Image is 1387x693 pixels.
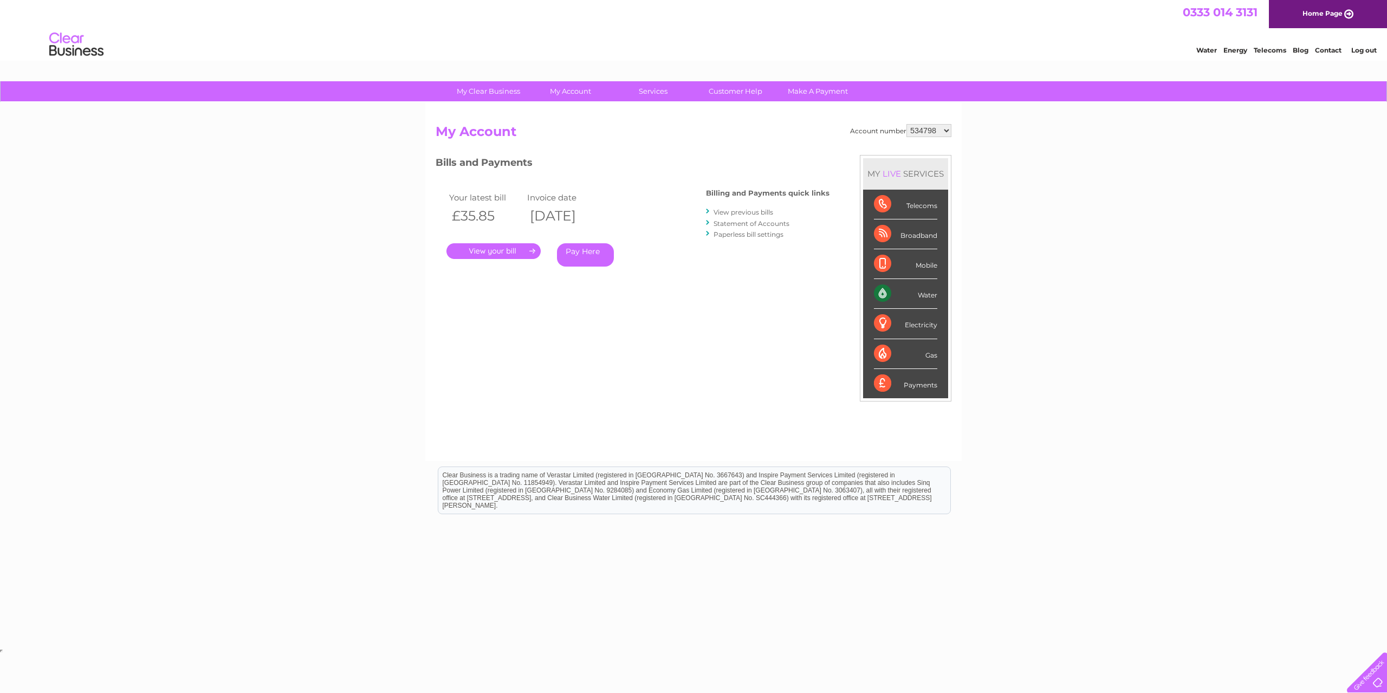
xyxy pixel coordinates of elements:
a: Water [1196,46,1217,54]
div: Mobile [874,249,937,279]
div: LIVE [880,169,903,179]
a: . [446,243,541,259]
th: [DATE] [524,205,602,227]
a: My Account [526,81,615,101]
div: Broadband [874,219,937,249]
a: Blog [1293,46,1308,54]
h3: Bills and Payments [436,155,829,174]
a: View previous bills [714,208,773,216]
a: My Clear Business [444,81,533,101]
a: Log out [1351,46,1377,54]
a: Pay Here [557,243,614,267]
a: Customer Help [691,81,780,101]
h2: My Account [436,124,951,145]
a: Contact [1315,46,1341,54]
div: Electricity [874,309,937,339]
div: Account number [850,124,951,137]
a: Statement of Accounts [714,219,789,228]
div: Payments [874,369,937,398]
h4: Billing and Payments quick links [706,189,829,197]
a: Make A Payment [773,81,863,101]
a: Energy [1223,46,1247,54]
a: Services [608,81,698,101]
td: Your latest bill [446,190,524,205]
div: Water [874,279,937,309]
th: £35.85 [446,205,524,227]
div: MY SERVICES [863,158,948,189]
a: 0333 014 3131 [1183,5,1258,19]
div: Telecoms [874,190,937,219]
img: logo.png [49,28,104,61]
div: Clear Business is a trading name of Verastar Limited (registered in [GEOGRAPHIC_DATA] No. 3667643... [438,6,950,53]
div: Gas [874,339,937,369]
td: Invoice date [524,190,602,205]
a: Telecoms [1254,46,1286,54]
a: Paperless bill settings [714,230,783,238]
